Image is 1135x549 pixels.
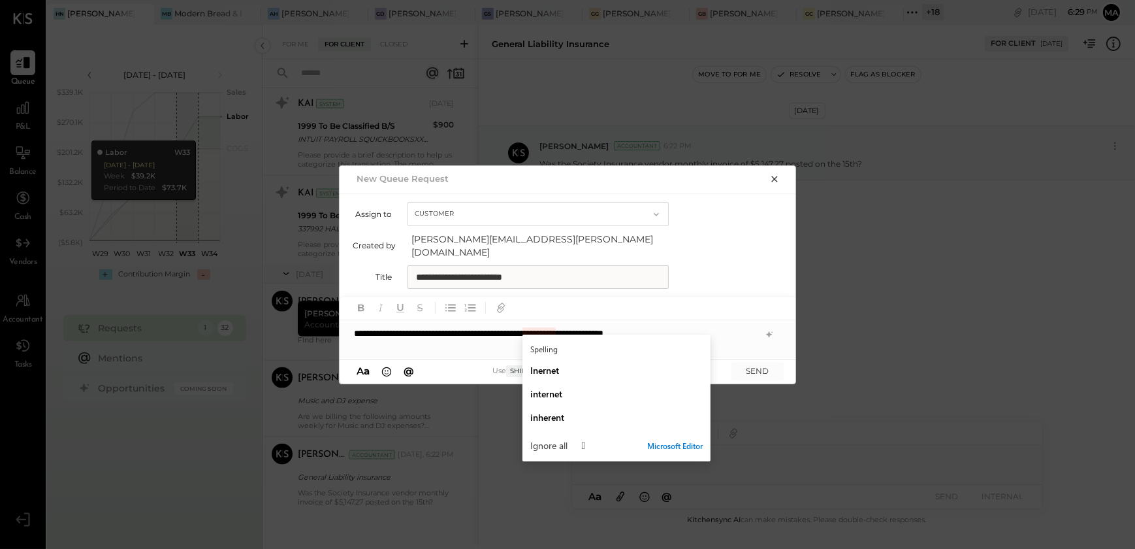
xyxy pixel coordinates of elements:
label: Created by [353,241,396,250]
button: @ [400,364,418,378]
button: Strikethrough [411,299,428,316]
button: Customer [408,202,669,226]
span: @ [404,365,414,377]
button: Aa [353,364,374,378]
button: Underline [392,299,409,316]
span: a [364,365,370,377]
span: [PERSON_NAME][EMAIL_ADDRESS][PERSON_NAME][DOMAIN_NAME] [411,233,673,259]
h2: New Queue Request [357,173,449,184]
span: Shift + Return [506,365,569,377]
label: Assign to [353,209,392,219]
button: Ordered List [462,299,479,316]
button: Italic [372,299,389,316]
button: SEND [731,362,784,380]
button: Add URL [492,299,509,316]
label: Title [353,272,392,282]
div: Use to send the message [417,365,718,377]
button: Unordered List [442,299,459,316]
button: Bold [353,299,370,316]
